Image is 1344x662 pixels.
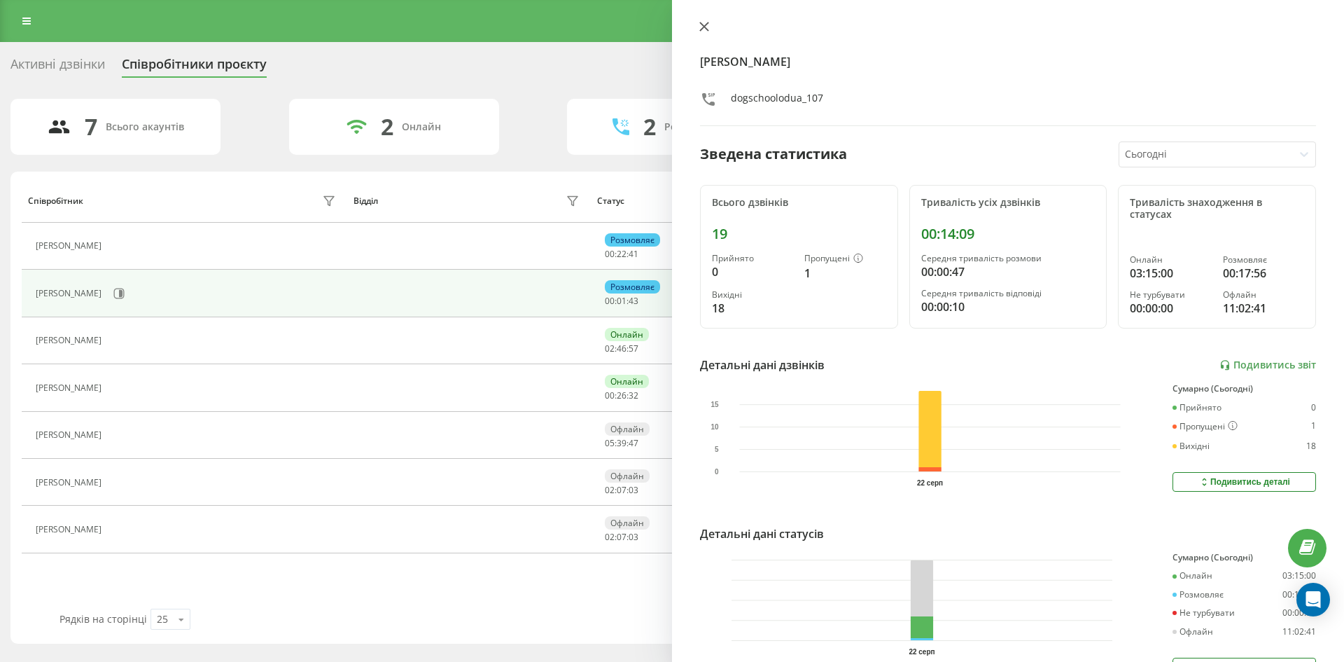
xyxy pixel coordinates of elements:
span: 00 [605,389,615,401]
div: Не турбувати [1130,290,1211,300]
div: [PERSON_NAME] [36,525,105,535]
span: 00 [605,248,615,260]
div: Не турбувати [1172,608,1235,618]
div: Open Intercom Messenger [1296,583,1330,616]
span: 41 [629,248,638,260]
div: 0 [712,263,793,280]
span: 02 [605,531,615,543]
span: 01 [617,295,626,307]
text: 22 серп [909,648,934,656]
div: Тривалість усіх дзвінків [921,197,1095,209]
div: [PERSON_NAME] [36,478,105,488]
div: 1 [1311,421,1316,432]
div: Розмовляє [605,233,660,247]
div: Офлайн [605,516,650,530]
div: 00:00:00 [1130,300,1211,317]
span: 22 [617,248,626,260]
div: [PERSON_NAME] [36,241,105,251]
div: 0 [1311,403,1316,413]
span: 03 [629,531,638,543]
div: Детальні дані статусів [700,525,824,542]
div: : : [605,249,638,259]
div: Пропущені [804,254,885,265]
div: Офлайн [1172,627,1213,637]
div: Офлайн [1223,290,1304,300]
div: Розмовляє [1172,590,1224,600]
div: dogschoolodua_107 [731,91,823,111]
div: Розмовляють [664,121,732,133]
div: Прийнято [712,254,793,263]
span: 02 [605,343,615,354]
div: : : [605,439,638,448]
span: 02 [605,484,615,496]
div: 00:14:09 [921,226,1095,242]
div: 11:02:41 [1282,627,1316,637]
div: : : [605,532,638,542]
div: 00:00:00 [1282,608,1316,618]
div: 00:00:10 [921,298,1095,315]
button: Подивитись деталі [1172,472,1316,492]
div: 2 [643,113,656,140]
div: : : [605,485,638,495]
div: : : [605,391,638,401]
text: 15 [710,401,719,408]
div: : : [605,344,638,354]
div: [PERSON_NAME] [36,383,105,393]
div: Всього акаунтів [106,121,184,133]
div: Зведена статистика [700,144,847,165]
span: 07 [617,484,626,496]
span: 46 [617,343,626,354]
span: Рядків на сторінці [59,612,147,626]
div: Активні дзвінки [10,57,105,78]
div: 03:15:00 [1130,265,1211,282]
div: Пропущені [1172,421,1238,432]
div: 00:00:47 [921,263,1095,280]
div: Сумарно (Сьогодні) [1172,553,1316,563]
div: Онлайн [1130,255,1211,265]
div: Офлайн [605,422,650,436]
text: 10 [710,423,719,431]
div: 11:02:41 [1223,300,1304,317]
div: 25 [157,612,168,626]
div: Сумарно (Сьогодні) [1172,384,1316,394]
div: Всього дзвінків [712,197,886,209]
span: 07 [617,531,626,543]
span: 57 [629,343,638,354]
div: Детальні дані дзвінків [700,357,825,373]
div: Середня тривалість відповіді [921,289,1095,298]
div: Онлайн [402,121,441,133]
div: 03:15:00 [1282,571,1316,581]
text: 5 [715,446,719,453]
div: 7 [85,113,97,140]
div: : : [605,296,638,306]
span: 05 [605,437,615,449]
div: Розмовляє [605,280,660,294]
div: Прийнято [1172,403,1221,413]
h4: [PERSON_NAME] [700,53,1316,70]
div: Відділ [353,196,378,206]
div: Співробітник [28,196,83,206]
div: 1 [804,265,885,282]
text: 0 [715,468,719,476]
span: 43 [629,295,638,307]
div: Подивитись деталі [1198,476,1290,488]
div: 00:17:56 [1223,265,1304,282]
div: Співробітники проєкту [122,57,267,78]
div: Статус [597,196,624,206]
div: 19 [712,226,886,242]
div: 18 [712,300,793,317]
span: 26 [617,389,626,401]
div: Вихідні [1172,441,1210,451]
div: Розмовляє [1223,255,1304,265]
div: [PERSON_NAME] [36,289,105,298]
a: Подивитись звіт [1219,359,1316,371]
div: [PERSON_NAME] [36,336,105,345]
div: Офлайн [605,469,650,483]
div: 00:17:56 [1282,590,1316,600]
span: 47 [629,437,638,449]
div: 18 [1306,441,1316,451]
span: 03 [629,484,638,496]
div: 2 [381,113,393,140]
span: 00 [605,295,615,307]
div: [PERSON_NAME] [36,430,105,440]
